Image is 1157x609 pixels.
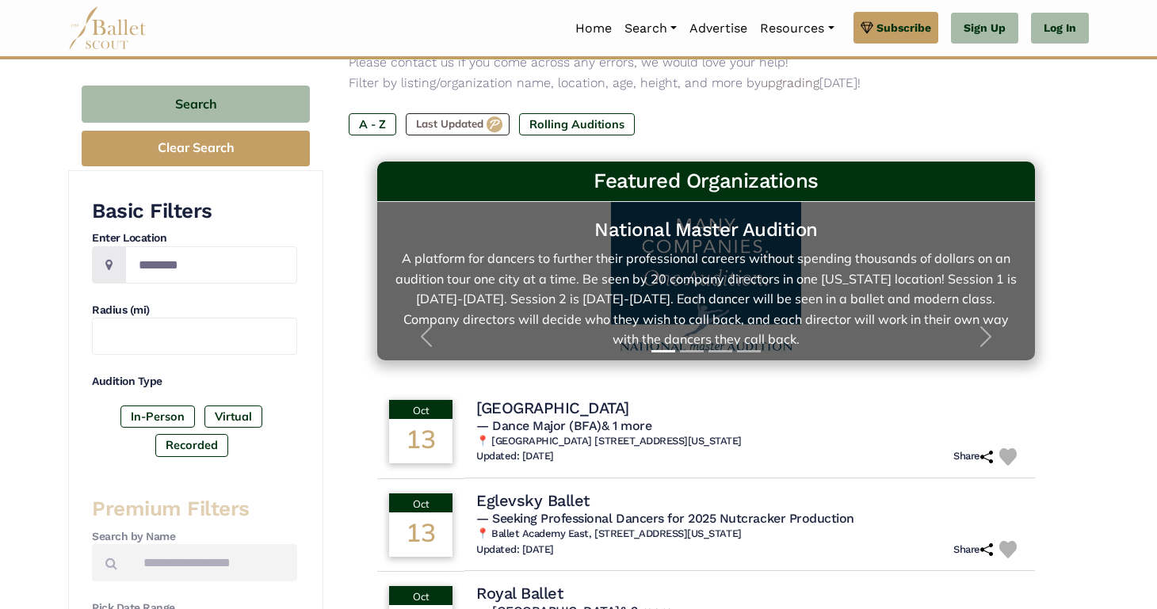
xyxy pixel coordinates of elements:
h5: National Master Audition [393,218,1019,242]
h4: Eglevsky Ballet [476,490,590,511]
a: Resources [754,12,840,45]
h3: Basic Filters [92,198,297,225]
a: & 1 more [601,418,651,433]
button: Slide 1 [651,342,675,360]
span: — Dance Major (BFA) [476,418,651,433]
label: Recorded [155,434,228,456]
a: Search [618,12,683,45]
span: Subscribe [876,19,931,36]
a: National Master AuditionA platform for dancers to further their professional careers without spen... [393,218,1019,344]
a: Sign Up [951,13,1018,44]
h6: Share [953,450,993,463]
div: Oct [389,493,452,512]
a: Advertise [683,12,754,45]
label: Last Updated [406,113,510,135]
a: upgrading [761,75,819,90]
span: — Seeking Professional Dancers for 2025 Nutcracker Production [476,511,854,526]
h4: [GEOGRAPHIC_DATA] [476,398,629,418]
p: Please contact us if you come across any errors, we would love your help! [349,52,1063,73]
p: Filter by listing/organization name, location, age, height, and more by [DATE]! [349,73,1063,93]
a: Home [569,12,618,45]
input: Search by names... [130,544,297,581]
div: 13 [389,419,452,463]
h4: Enter Location [92,230,297,246]
label: A - Z [349,113,396,135]
button: Slide 2 [680,342,704,360]
h3: Featured Organizations [390,168,1022,195]
button: Clear Search [82,131,310,166]
h4: Audition Type [92,374,297,390]
h4: Royal Ballet [476,583,563,603]
input: Location [125,246,297,284]
h6: 📍 [GEOGRAPHIC_DATA] [STREET_ADDRESS][US_STATE] [476,435,1023,448]
a: Subscribe [853,12,938,44]
img: gem.svg [861,19,873,36]
h6: Share [953,543,993,557]
label: In-Person [120,405,195,428]
h4: Radius (mi) [92,303,297,318]
button: Search [82,86,310,123]
h6: Updated: [DATE] [476,450,554,463]
h6: 📍 Ballet Academy East, [STREET_ADDRESS][US_STATE] [476,527,1023,541]
a: Log In [1031,13,1089,44]
label: Virtual [204,405,262,428]
div: Oct [389,400,452,419]
div: Oct [389,586,452,605]
button: Slide 3 [708,342,732,360]
h4: Search by Name [92,529,297,545]
label: Rolling Auditions [519,113,635,135]
div: 13 [389,512,452,557]
h6: Updated: [DATE] [476,543,554,557]
h3: Premium Filters [92,496,297,523]
button: Slide 4 [737,342,761,360]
